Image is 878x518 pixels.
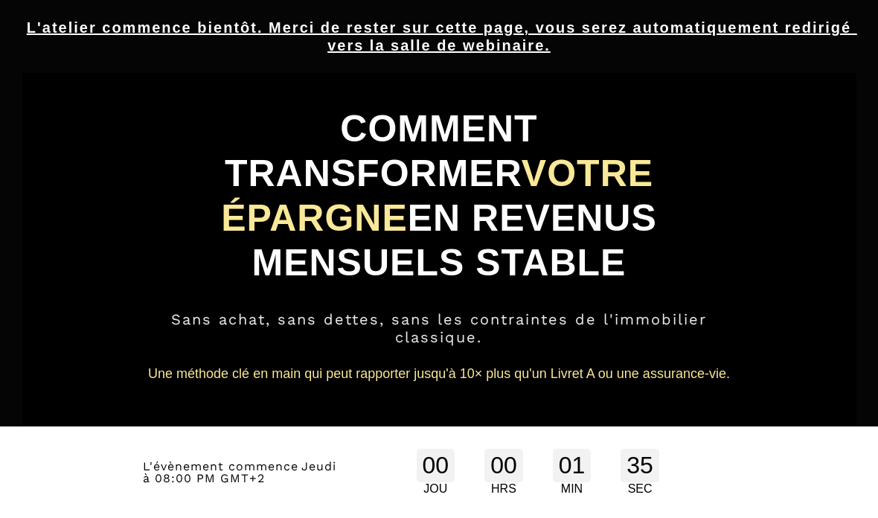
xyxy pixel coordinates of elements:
div: MIN [553,482,592,496]
div: 35 [621,449,659,482]
span: L'évènement commence [143,459,298,473]
h1: COMMENT TRANSFORMER EN REVENUS MENSUELS STABLE [138,99,740,292]
span: Jeudi à 08:00 PM GMT+2 [143,459,336,485]
u: L'atelier commence bientôt. Merci de rester sur cette page, vous serez automatiquement redirigé v... [27,19,857,54]
span: Une méthode clé en main qui peut rapporter jusqu'à 10× plus qu'un Livret A ou une assurance-vie. [148,366,730,381]
div: SEC [621,482,659,496]
div: HRS [484,482,523,496]
div: 00 [484,449,523,482]
span: Sans achat, sans dettes, sans les contraintes de l'immobilier classique. [171,310,714,346]
div: 01 [553,449,592,482]
div: 00 [417,449,455,482]
div: JOU [417,482,455,496]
